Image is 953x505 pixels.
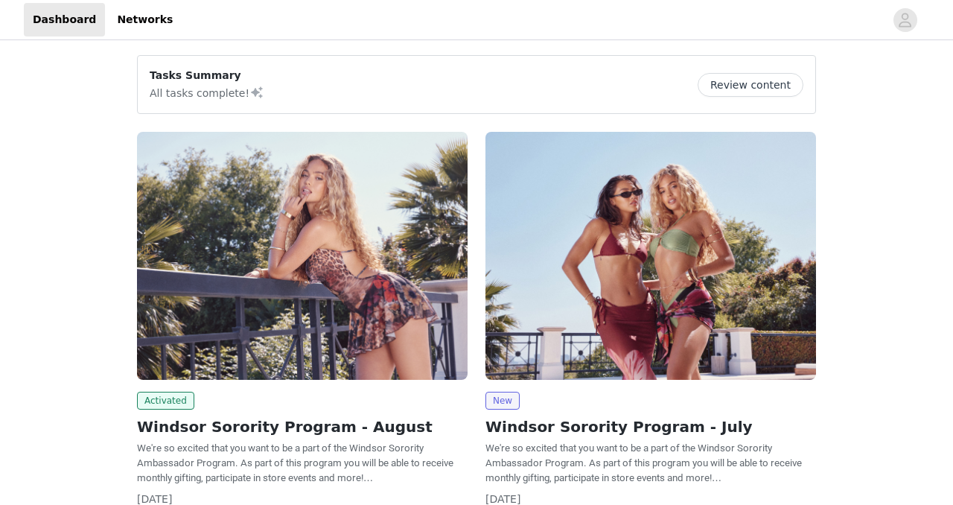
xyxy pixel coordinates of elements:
h2: Windsor Sorority Program - July [485,416,816,438]
button: Review content [698,73,803,97]
span: We're so excited that you want to be a part of the Windsor Sorority Ambassador Program. As part o... [137,442,453,483]
span: [DATE] [137,493,172,505]
div: avatar [898,8,912,32]
span: We're so excited that you want to be a part of the Windsor Sorority Ambassador Program. As part o... [485,442,802,483]
p: All tasks complete! [150,83,264,101]
img: Windsor [137,132,468,380]
a: Dashboard [24,3,105,36]
p: Tasks Summary [150,68,264,83]
img: Windsor [485,132,816,380]
span: New [485,392,520,410]
span: [DATE] [485,493,520,505]
a: Networks [108,3,182,36]
span: Activated [137,392,194,410]
h2: Windsor Sorority Program - August [137,416,468,438]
